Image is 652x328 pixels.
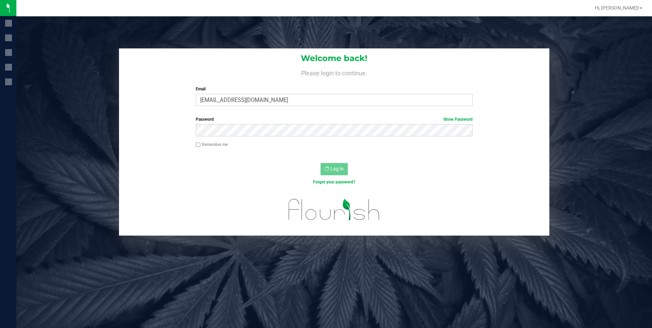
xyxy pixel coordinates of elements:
[119,54,550,63] h1: Welcome back!
[196,143,201,147] input: Remember me
[321,163,348,175] button: Log In
[443,117,473,122] a: Show Password
[196,117,214,122] span: Password
[330,166,344,172] span: Log In
[280,192,388,227] img: flourish_logo.svg
[119,68,550,76] h4: Please login to continue.
[595,5,639,11] span: Hi, [PERSON_NAME]!
[196,141,228,148] label: Remember me
[313,180,355,184] a: Forgot your password?
[196,86,473,92] label: Email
